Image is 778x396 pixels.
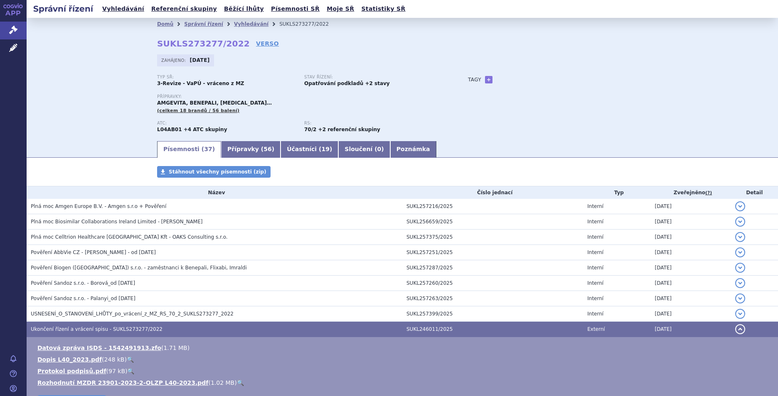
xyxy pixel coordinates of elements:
p: Přípravky: [157,94,451,99]
a: Písemnosti (37) [157,141,221,158]
p: Typ SŘ: [157,75,296,80]
a: Sloučení (0) [338,141,390,158]
abbr: (?) [705,190,712,196]
td: SUKL256659/2025 [402,214,583,230]
span: Pověření Sandoz s.r.o. - Borová_od 16.10.2024 [31,280,135,286]
span: Plná moc Celltrion Healthcare Hungary Kft - OAKS Consulting s.r.o. [31,234,228,240]
p: ATC: [157,121,296,126]
a: Vyhledávání [100,3,147,15]
a: 🔍 [127,356,134,363]
a: Běžící lhůty [222,3,266,15]
span: Pověření Sandoz s.r.o. - Palanyi_od 16.10.2024 [31,296,135,301]
button: detail [735,201,745,211]
span: Interní [587,249,603,255]
th: Typ [583,186,650,199]
span: 1.71 MB [163,345,187,351]
span: Plná moc Amgen Europe B.V. - Amgen s.r.o + Pověření [31,203,166,209]
a: Písemnosti SŘ [268,3,322,15]
li: ( ) [37,355,770,364]
td: SUKL257260/2025 [402,276,583,291]
span: Ukončení řízení a vrácení spisu - SUKLS273277/2022 [31,326,162,332]
a: Dopis L40_2023.pdf [37,356,102,363]
th: Detail [731,186,778,199]
td: [DATE] [650,306,731,322]
a: 🔍 [127,368,134,374]
span: Pověření Biogen (Czech Republic) s.r.o. - zaměstnanci k Benepali, Flixabi, Imraldi [31,265,247,271]
span: 37 [204,146,212,152]
a: VERSO [256,39,279,48]
button: detail [735,309,745,319]
li: ( ) [37,367,770,375]
td: SUKL257263/2025 [402,291,583,306]
td: [DATE] [650,245,731,260]
span: 56 [263,146,271,152]
td: SUKL257399/2025 [402,306,583,322]
strong: +4 ATC skupiny [184,127,227,132]
li: ( ) [37,344,770,352]
td: [DATE] [650,322,731,337]
span: Interní [587,296,603,301]
a: Rozhodnutí MZDR 23901-2023-2-OLZP L40-2023.pdf [37,379,208,386]
span: 97 kB [108,368,125,374]
th: Název [27,186,402,199]
span: 1.02 MB [211,379,234,386]
span: USNESENÍ_O_STANOVENÍ_LHŮTY_po_vrácení_z_MZ_RS_70_2_SUKLS273277_2022 [31,311,234,317]
td: [DATE] [650,276,731,291]
td: SUKL257216/2025 [402,199,583,214]
a: Statistiky SŘ [359,3,408,15]
button: detail [735,247,745,257]
a: Protokol podpisů.pdf [37,368,106,374]
button: detail [735,263,745,273]
td: SUKL257251/2025 [402,245,583,260]
a: 🔍 [237,379,244,386]
span: (celkem 18 brandů / 56 balení) [157,108,239,113]
strong: [DATE] [190,57,210,63]
strong: SUKLS273277/2022 [157,39,250,49]
a: Přípravky (56) [221,141,281,158]
li: ( ) [37,379,770,387]
p: RS: [304,121,443,126]
strong: Opatřování podkladů +2 stavy [304,81,390,86]
span: Externí [587,326,605,332]
span: Stáhnout všechny písemnosti (zip) [169,169,266,175]
td: [DATE] [650,214,731,230]
strong: 3-Revize - VaPÚ - vráceno z MZ [157,81,244,86]
span: Interní [587,265,603,271]
td: SUKL246011/2025 [402,322,583,337]
h3: Tagy [468,75,481,85]
td: [DATE] [650,260,731,276]
span: 248 kB [104,356,125,363]
strong: ETANERCEPT [157,127,182,132]
button: detail [735,324,745,334]
span: AMGEVITA, BENEPALI, [MEDICAL_DATA]… [157,100,272,106]
span: Pověření AbbVie CZ - Purkertová - od 28.07.2024 [31,249,156,255]
th: Číslo jednací [402,186,583,199]
button: detail [735,293,745,303]
td: [DATE] [650,230,731,245]
span: Interní [587,311,603,317]
span: Interní [587,280,603,286]
td: SUKL257287/2025 [402,260,583,276]
span: Interní [587,234,603,240]
a: Moje SŘ [324,3,357,15]
a: Datová zpráva ISDS - 1542491913.zfo [37,345,161,351]
a: Poznámka [390,141,436,158]
a: Stáhnout všechny písemnosti (zip) [157,166,271,178]
button: detail [735,278,745,288]
a: Správní řízení [184,21,223,27]
button: detail [735,217,745,227]
span: 19 [321,146,329,152]
span: 0 [377,146,382,152]
span: Interní [587,219,603,225]
td: SUKL257375/2025 [402,230,583,245]
span: Interní [587,203,603,209]
p: Stav řízení: [304,75,443,80]
a: Domů [157,21,173,27]
a: Vyhledávání [234,21,268,27]
td: [DATE] [650,199,731,214]
td: [DATE] [650,291,731,306]
a: Účastníci (19) [281,141,338,158]
span: Plná moc Biosimilar Collaborations Ireland Limited - Daniela Hromádková [31,219,202,225]
strong: imunosupresiva - biologická léčiva k terapii revmatických, kožních nebo střevních onemocnění, par... [304,127,316,132]
li: SUKLS273277/2022 [279,18,340,30]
